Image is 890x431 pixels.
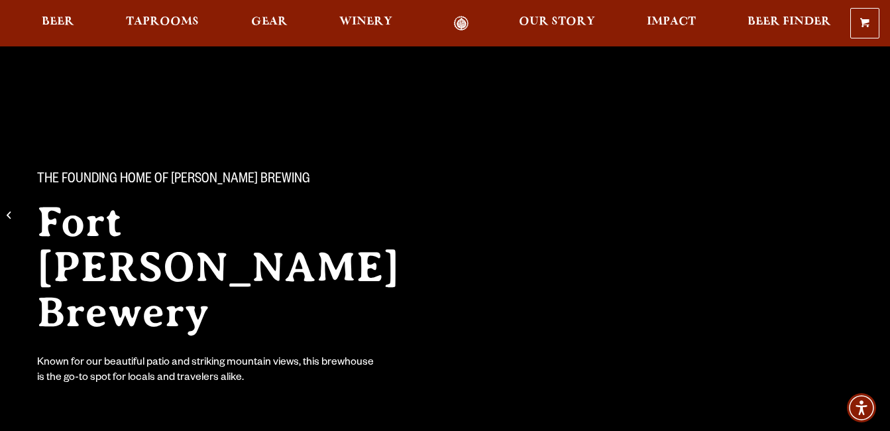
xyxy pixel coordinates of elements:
span: Our Story [519,17,595,27]
span: Gear [251,17,288,27]
a: Beer [33,16,83,31]
span: Beer [42,17,74,27]
div: Known for our beautiful patio and striking mountain views, this brewhouse is the go-to spot for l... [37,356,376,387]
a: Beer Finder [739,16,840,31]
a: Taprooms [117,16,207,31]
a: Winery [331,16,401,31]
a: Impact [638,16,704,31]
span: The Founding Home of [PERSON_NAME] Brewing [37,172,310,189]
div: Accessibility Menu [847,393,876,422]
h2: Fort [PERSON_NAME] Brewery [37,200,451,335]
span: Impact [647,17,696,27]
a: Gear [243,16,296,31]
span: Taprooms [126,17,199,27]
a: Our Story [510,16,604,31]
span: Beer Finder [748,17,831,27]
span: Winery [339,17,392,27]
a: Odell Home [437,16,486,31]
